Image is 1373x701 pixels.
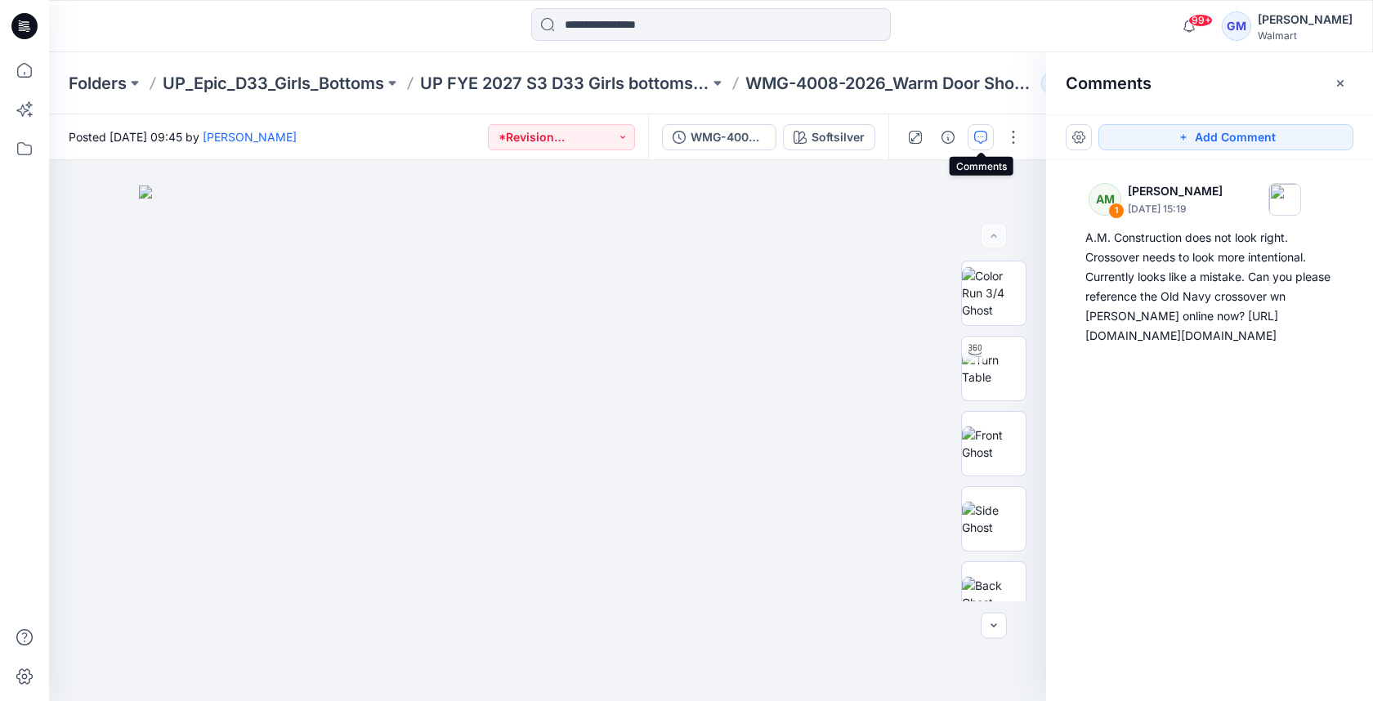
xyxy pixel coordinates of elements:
[139,185,956,701] img: eyJhbGciOiJIUzI1NiIsImtpZCI6IjAiLCJzbHQiOiJzZXMiLCJ0eXAiOiJKV1QifQ.eyJkYXRhIjp7InR5cGUiOiJzdG9yYW...
[935,124,961,150] button: Details
[1098,124,1353,150] button: Add Comment
[203,130,297,144] a: [PERSON_NAME]
[1128,201,1223,217] p: [DATE] 15:19
[962,267,1026,319] img: Color Run 3/4 Ghost
[69,128,297,145] span: Posted [DATE] 09:45 by
[962,502,1026,536] img: Side Ghost
[69,72,127,95] a: Folders
[783,124,875,150] button: Softsilver
[1258,10,1353,29] div: [PERSON_NAME]
[420,72,709,95] a: UP FYE 2027 S3 D33 Girls bottoms Epic
[962,577,1026,611] img: Back Ghost
[812,128,865,146] div: Softsilver
[1128,181,1223,201] p: [PERSON_NAME]
[662,124,776,150] button: WMG-4008-2026_Warm Door Shorts_Opt2_Full Colorway
[1108,203,1125,219] div: 1
[1258,29,1353,42] div: Walmart
[1089,183,1121,216] div: AM
[691,128,766,146] div: WMG-4008-2026_Warm Door Shorts_Opt2_Full Colorway
[163,72,384,95] a: UP_Epic_D33_Girls_Bottoms
[962,426,1026,461] img: Front Ghost
[1188,14,1213,27] span: 99+
[962,351,1026,386] img: Turn Table
[1066,74,1152,93] h2: Comments
[1085,228,1334,346] div: A.M. Construction does not look right. Crossover needs to look more intentional. Currently looks ...
[745,72,1035,95] p: WMG-4008-2026_Warm Door Shorts_Opt2
[1041,72,1095,95] button: 63
[1222,11,1251,41] div: GM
